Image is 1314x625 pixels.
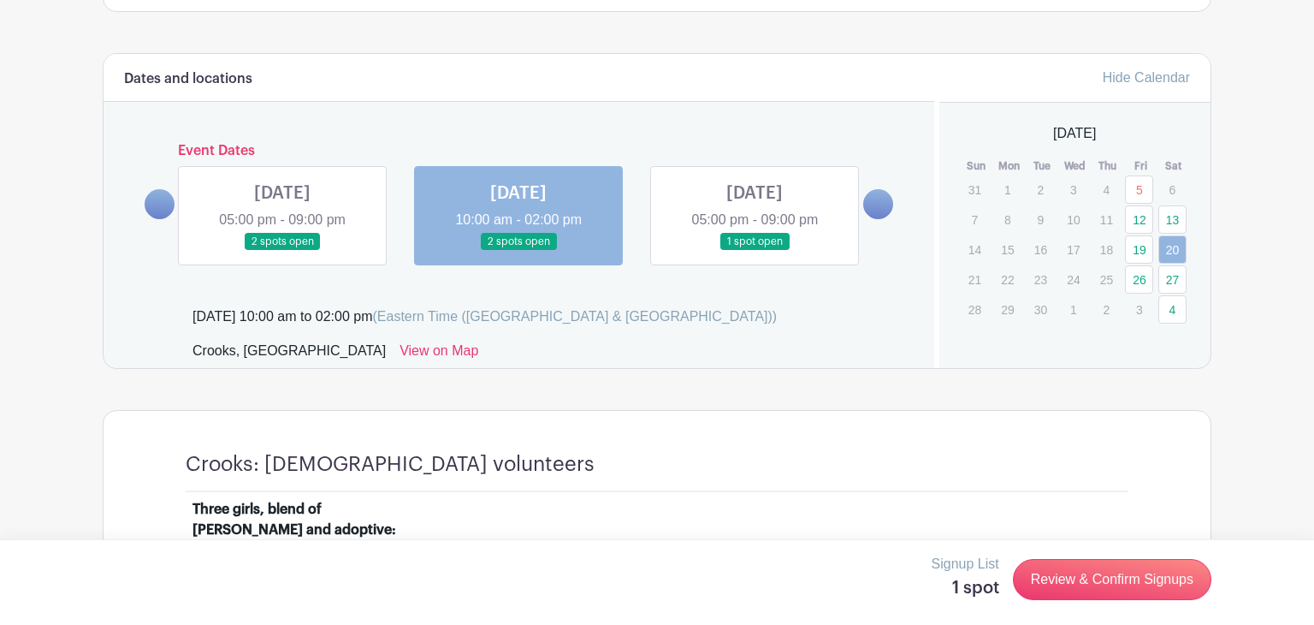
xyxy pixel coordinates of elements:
[1103,70,1190,85] a: Hide Calendar
[1157,158,1191,175] th: Sat
[1092,158,1125,175] th: Thu
[1125,235,1153,264] a: 19
[993,206,1021,233] p: 8
[1158,205,1187,234] a: 13
[192,341,386,368] div: Crooks, [GEOGRAPHIC_DATA]
[1124,158,1157,175] th: Fri
[1158,176,1187,203] p: 6
[1125,296,1153,323] p: 3
[1092,206,1121,233] p: 11
[175,143,863,159] h6: Event Dates
[1059,176,1087,203] p: 3
[1059,266,1087,293] p: 24
[1059,296,1087,323] p: 1
[1059,206,1087,233] p: 10
[960,158,993,175] th: Sun
[1027,296,1055,323] p: 30
[192,307,777,327] div: [DATE] 10:00 am to 02:00 pm
[1027,236,1055,263] p: 16
[992,158,1026,175] th: Mon
[1092,236,1121,263] p: 18
[1092,266,1121,293] p: 25
[1013,559,1211,600] a: Review & Confirm Signups
[961,296,989,323] p: 28
[1158,265,1187,294] a: 27
[1125,205,1153,234] a: 12
[192,499,405,622] div: Three girls, blend of [PERSON_NAME] and adoptive: ages [DEMOGRAPHIC_DATA], 12, and 10. (Primarily...
[1158,235,1187,264] a: 20
[1158,295,1187,324] a: 4
[932,554,999,574] p: Signup List
[1092,176,1121,203] p: 4
[993,236,1021,263] p: 15
[124,71,252,87] h6: Dates and locations
[1125,265,1153,294] a: 26
[932,578,999,598] h5: 1 spot
[1027,266,1055,293] p: 23
[1125,176,1153,204] a: 5
[372,309,777,324] span: (Eastern Time ([GEOGRAPHIC_DATA] & [GEOGRAPHIC_DATA]))
[961,266,989,293] p: 21
[1027,206,1055,233] p: 9
[961,206,989,233] p: 7
[961,176,989,203] p: 31
[961,236,989,263] p: 14
[993,266,1021,293] p: 22
[1053,123,1096,144] span: [DATE]
[1092,296,1121,323] p: 2
[1026,158,1059,175] th: Tue
[400,341,478,368] a: View on Map
[993,176,1021,203] p: 1
[186,452,595,477] h4: Crooks: [DEMOGRAPHIC_DATA] volunteers
[1058,158,1092,175] th: Wed
[1027,176,1055,203] p: 2
[1059,236,1087,263] p: 17
[993,296,1021,323] p: 29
